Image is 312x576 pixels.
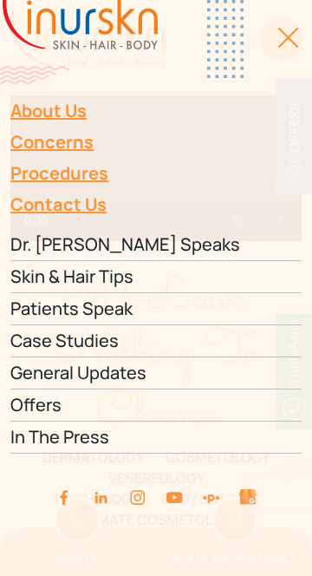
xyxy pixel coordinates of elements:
a: General Updates [10,357,302,389]
a: About Us [10,95,302,127]
img: sejal-saheta-dermatologist [203,489,220,507]
img: facebook [55,489,73,507]
a: Patients Speak [10,293,302,325]
a: Procedures [10,158,302,189]
a: Contact Us [10,189,302,220]
a: In The Press [10,422,302,454]
a: Concerns [10,127,302,158]
img: Skin-and-Hair-Clinic [239,489,257,505]
img: linkedin [92,489,109,507]
a: Dr. [PERSON_NAME] Speaks [10,229,302,261]
a: Case Studies [10,325,302,357]
img: instagram [129,489,146,507]
img: youtube [166,489,183,507]
a: Offers [10,389,302,422]
a: Skin & Hair Tips [10,261,302,293]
